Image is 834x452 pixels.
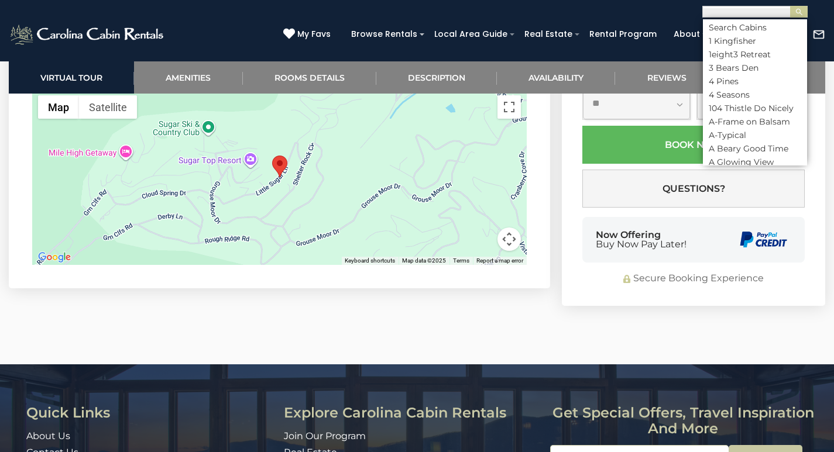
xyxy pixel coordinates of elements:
[35,250,74,265] img: Google
[582,272,805,285] div: Secure Booking Experience
[453,257,469,264] a: Terms
[703,76,807,87] li: 4 Pines
[703,103,807,113] li: 104 Thistle Do Nicely
[703,130,807,140] li: A-Typical
[284,430,366,441] a: Join Our Program
[428,25,513,43] a: Local Area Guide
[9,61,134,94] a: Virtual Tour
[596,240,687,249] span: Buy Now Pay Later!
[703,63,807,73] li: 3 Bears Den
[703,143,807,154] li: A Beary Good Time
[596,230,687,249] div: Now Offering
[243,61,376,94] a: Rooms Details
[519,25,578,43] a: Real Estate
[703,116,807,127] li: A-Frame on Balsam
[402,257,446,264] span: Map data ©2025
[615,61,718,94] a: Reviews
[26,405,275,420] h3: Quick Links
[283,28,334,41] a: My Favs
[38,95,79,119] button: Show street map
[703,157,807,167] li: A Glowing View
[134,61,242,94] a: Amenities
[497,227,521,251] button: Map camera controls
[550,405,816,436] h3: Get special offers, travel inspiration and more
[79,95,137,119] button: Show satellite imagery
[703,49,807,60] li: 1eight3 Retreat
[703,22,807,33] li: Search Cabins
[812,28,825,41] img: mail-regular-white.png
[376,61,497,94] a: Description
[345,25,423,43] a: Browse Rentals
[272,156,287,177] div: Little Sugar Haven
[497,61,615,94] a: Availability
[9,23,167,46] img: White-1-2.png
[703,36,807,46] li: 1 Kingfisher
[497,95,521,119] button: Toggle fullscreen view
[284,405,541,420] h3: Explore Carolina Cabin Rentals
[582,126,805,164] button: Book Now
[582,170,805,208] button: Questions?
[345,257,395,265] button: Keyboard shortcuts
[584,25,663,43] a: Rental Program
[703,89,807,100] li: 4 Seasons
[35,250,74,265] a: Open this area in Google Maps (opens a new window)
[297,28,331,40] span: My Favs
[668,25,706,43] a: About
[476,257,523,264] a: Report a map error
[26,430,70,441] a: About Us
